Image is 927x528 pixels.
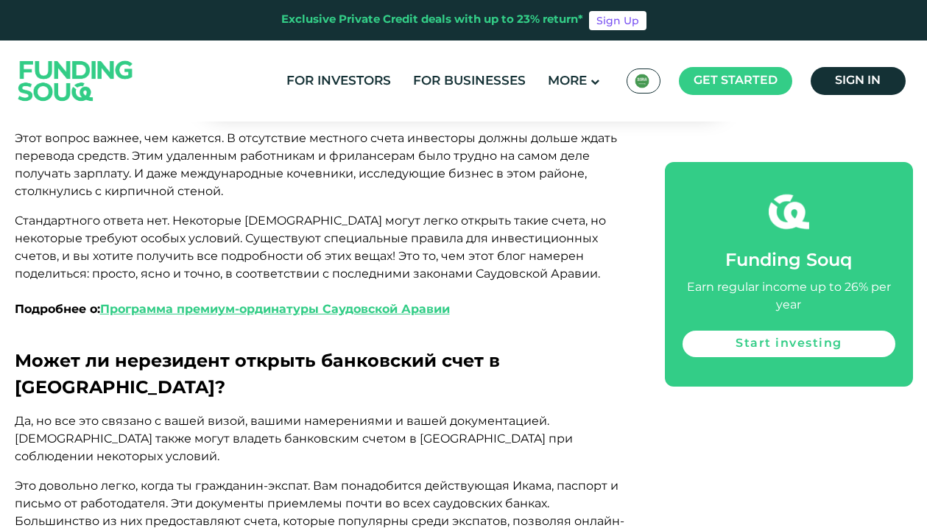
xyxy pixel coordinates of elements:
[694,75,778,86] span: Get started
[409,69,529,94] a: For Businesses
[15,414,573,463] span: Да, но все это связано с вашей визой, вашими намерениями и вашей документацией. [DEMOGRAPHIC_DATA...
[589,11,646,30] a: Sign Up
[683,331,895,357] a: Start investing
[100,302,450,316] a: Программа премиум-ординатуры Саудовской Аравии
[283,69,395,94] a: For Investors
[725,253,852,270] span: Funding Souq
[15,131,617,198] span: Этот вопрос важнее, чем кажется. В отсутствие местного счета инвесторы должны дольше ждать перево...
[683,279,895,314] div: Earn regular income up to 26% per year
[769,191,809,232] img: Фсикон
[15,214,606,316] span: Стандартного ответа нет. Некоторые [DEMOGRAPHIC_DATA] могут легко открыть такие счета, но некотор...
[548,75,587,88] span: More
[835,75,881,86] span: Sign in
[281,12,583,29] div: Exclusive Private Credit deals with up to 23% return*
[811,67,906,95] a: Sign in
[635,74,649,88] img: Флаг SA
[15,302,450,316] strong: Подробнее о:
[4,43,148,118] img: Логотип
[15,350,500,398] span: Может ли нерезидент открыть банковский счет в [GEOGRAPHIC_DATA]?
